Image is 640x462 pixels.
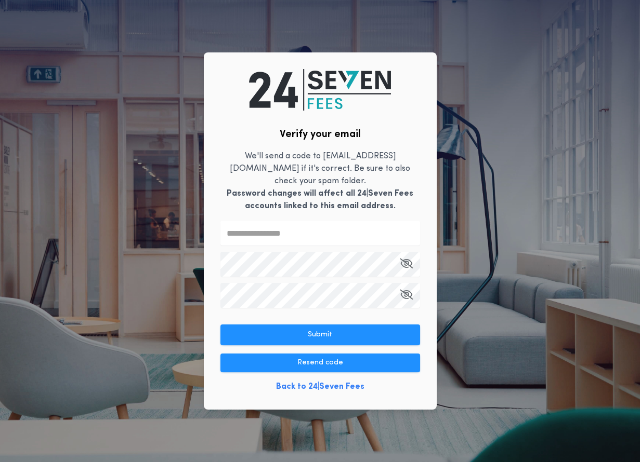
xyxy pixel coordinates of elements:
button: Submit [220,324,420,345]
h2: Verify your email [280,127,361,142]
p: We'll send a code to [EMAIL_ADDRESS][DOMAIN_NAME] if it's correct. Be sure to also check your spa... [220,150,420,212]
button: Resend code [220,354,420,372]
b: Password changes will affect all 24|Seven Fees accounts linked to this email address. [227,189,413,210]
a: Back to 24|Seven Fees [276,381,364,393]
img: logo [249,69,391,111]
